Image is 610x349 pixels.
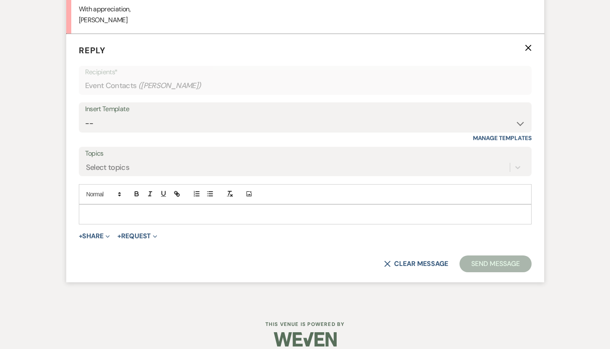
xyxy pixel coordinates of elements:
[79,233,83,240] span: +
[85,67,525,78] p: Recipients*
[79,4,532,15] p: With appreciation,
[85,78,525,94] div: Event Contacts
[138,80,201,91] span: ( [PERSON_NAME] )
[79,45,106,56] span: Reply
[79,15,532,26] p: [PERSON_NAME]
[473,134,532,142] a: Manage Templates
[384,260,448,267] button: Clear message
[117,233,121,240] span: +
[85,103,525,115] div: Insert Template
[85,148,525,160] label: Topics
[86,162,130,173] div: Select topics
[459,255,531,272] button: Send Message
[79,233,110,240] button: Share
[117,233,157,240] button: Request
